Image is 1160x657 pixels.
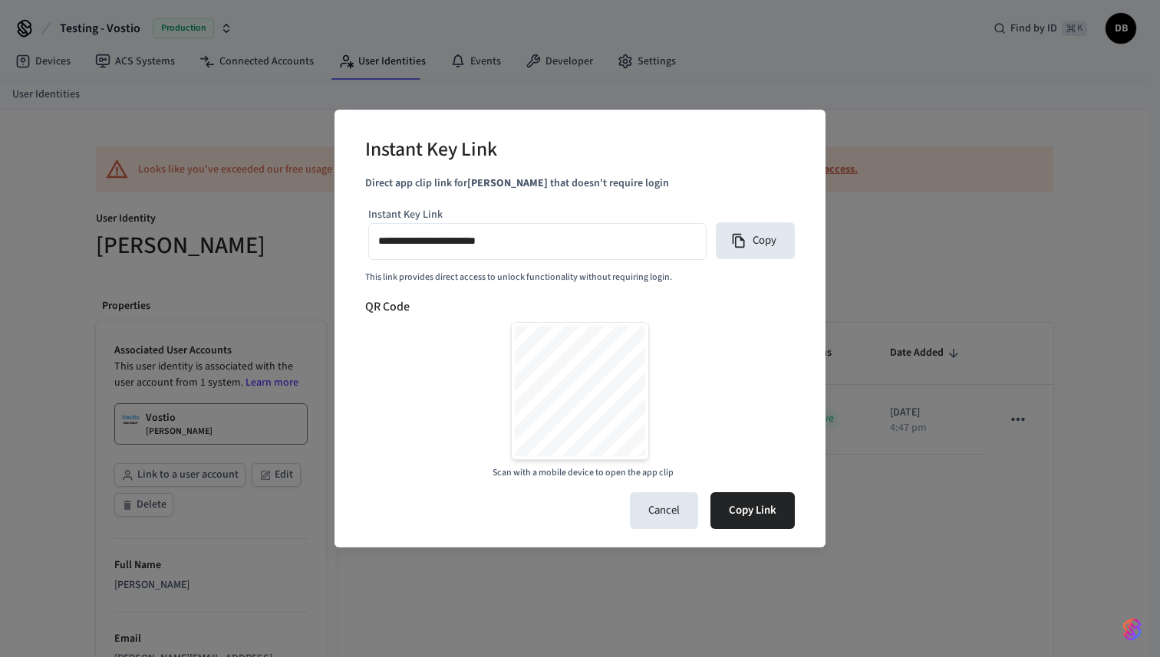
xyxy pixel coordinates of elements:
[710,492,795,529] button: Copy Link
[716,222,795,259] button: Copy
[368,207,443,222] label: Instant Key Link
[365,176,795,192] p: Direct app clip link for that doesn't require login
[365,128,497,175] h2: Instant Key Link
[467,176,548,191] strong: [PERSON_NAME]
[365,271,672,284] span: This link provides direct access to unlock functionality without requiring login.
[365,297,795,316] h6: QR Code
[630,492,698,529] button: Cancel
[1123,617,1142,642] img: SeamLogoGradient.69752ec5.svg
[493,466,674,480] span: Scan with a mobile device to open the app clip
